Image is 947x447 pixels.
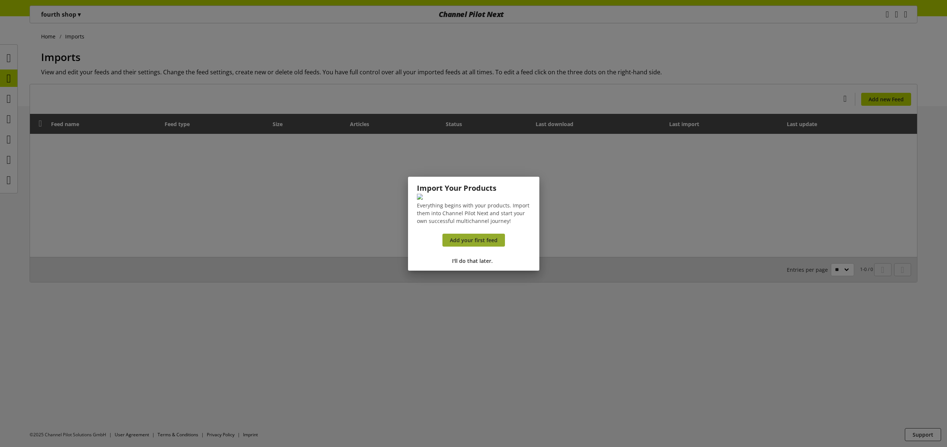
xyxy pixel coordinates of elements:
[450,236,498,244] span: Add your first feed
[417,202,530,225] p: Everything begins with your products. Import them into Channel Pilot Next and start your own succ...
[417,183,530,194] h1: Import Your Products
[442,234,505,247] a: Add your first feed
[447,254,500,267] button: I'll do that later.
[452,257,493,265] span: I'll do that later.
[417,194,423,200] img: ce2b93688b7a4d1f15e5c669d171ab6f.svg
